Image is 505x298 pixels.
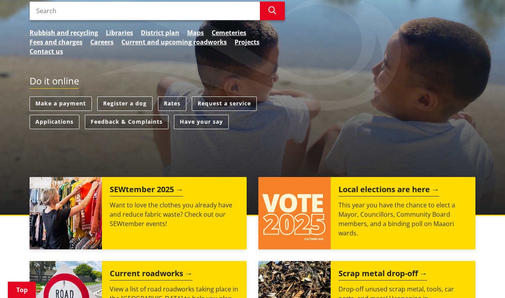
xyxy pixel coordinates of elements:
[110,269,193,280] h2: Current roadworks
[30,2,260,20] input: Search input
[338,185,439,196] h2: Local elections are here
[258,177,475,249] a: Local elections are here This year you have the chance to elect a Mayor, Councillors, Community B...
[141,28,179,37] a: District plan
[158,96,186,111] a: Rates
[106,28,133,37] a: Libraries
[338,269,427,280] h2: Scrap metal drop-off
[85,115,168,129] a: Feedback & Complaints
[110,185,183,196] h2: SEWtember 2025
[30,177,247,249] a: SEWtember 2025 Want to love the clothes you already have and reduce fabric waste? Check out our S...
[187,28,204,37] a: Maps
[121,37,227,47] a: Current and upcoming roadworks
[30,96,92,111] a: Make a payment
[110,200,239,228] p: Want to love the clothes you already have and reduce fabric waste? Check out our SEWtember events!
[30,28,98,37] a: Rubbish and recycling
[235,37,260,47] a: Projects
[258,177,331,249] img: Vote 2025
[30,177,102,249] img: SEWtember
[30,115,79,129] a: Applications
[30,37,82,47] a: Fees and charges
[469,265,497,293] iframe: Messenger Launcher
[8,282,36,298] a: Top
[338,200,468,238] p: This year you have the chance to elect a Mayor, Councillors, Community Board members, and a bindi...
[30,47,63,56] a: Contact us
[192,96,257,111] a: Request a service
[212,28,246,37] a: Cemeteries
[97,96,153,111] a: Register a dog
[90,37,114,47] a: Careers
[174,115,229,129] a: Have your say
[30,75,79,89] h2: Do it online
